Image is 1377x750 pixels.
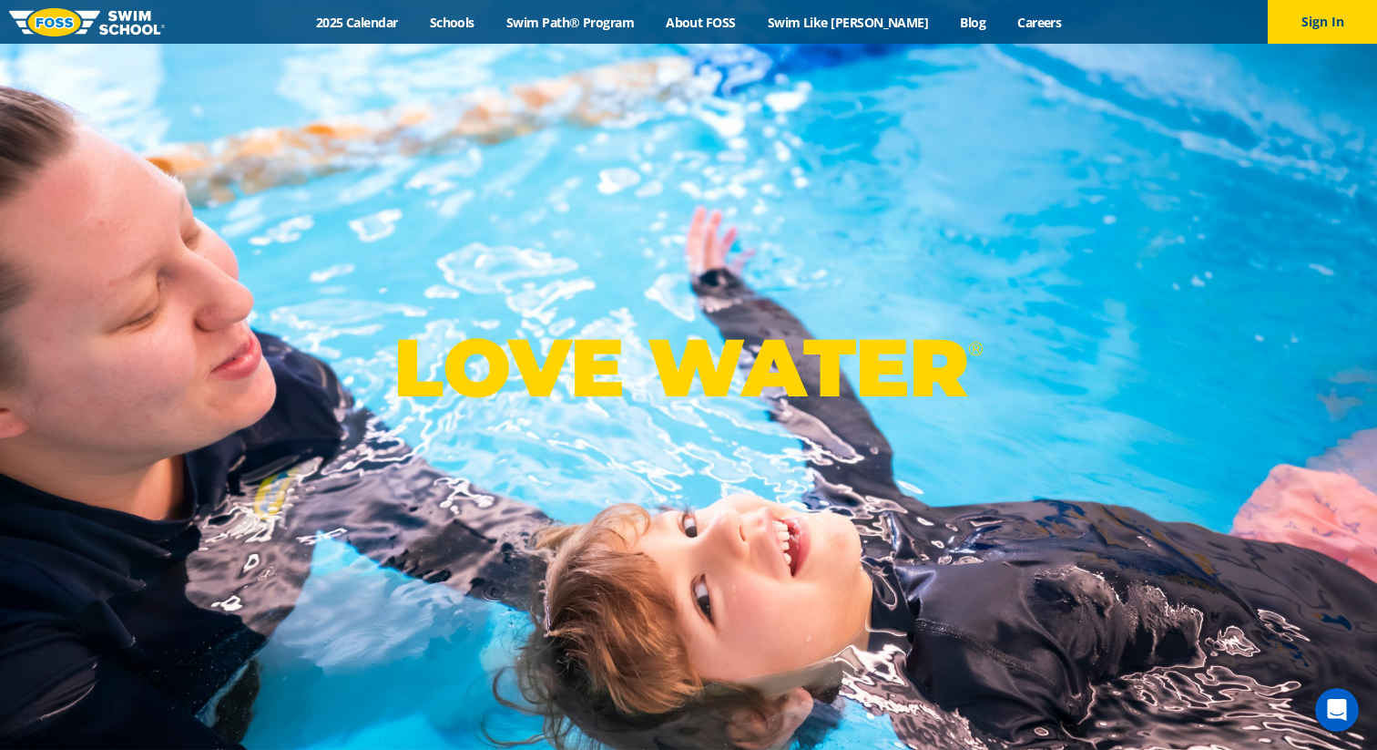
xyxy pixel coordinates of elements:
a: Blog [944,14,1002,31]
a: Swim Path® Program [490,14,649,31]
sup: ® [968,337,983,360]
a: Schools [413,14,490,31]
a: About FOSS [650,14,752,31]
iframe: Intercom live chat [1315,688,1359,732]
a: Swim Like [PERSON_NAME] [751,14,944,31]
a: Careers [1002,14,1077,31]
p: LOVE WATER [393,319,983,416]
img: FOSS Swim School Logo [9,8,165,36]
a: 2025 Calendar [300,14,413,31]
